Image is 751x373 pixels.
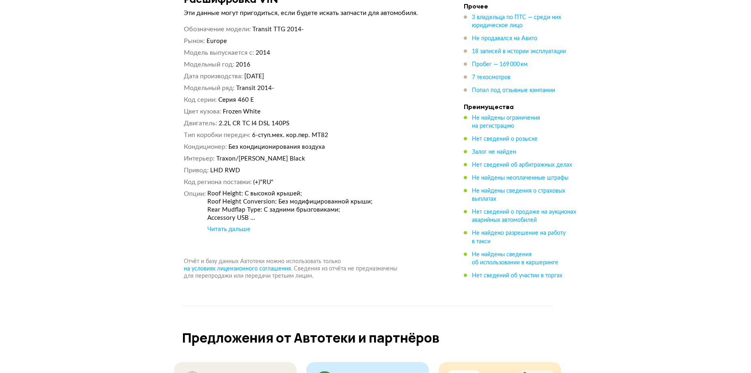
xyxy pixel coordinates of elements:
[472,251,558,265] span: Не найдены сведения об использовании в каршеринге
[184,119,217,128] dt: Двигатель
[184,96,217,104] dt: Код серии
[223,109,260,115] span: Frozen White
[184,131,250,139] dt: Тип коробки передач
[472,75,510,80] span: 7 техосмотров
[472,272,562,278] span: Нет сведений об участии в торгах
[207,38,227,44] span: Europe
[472,36,537,41] span: Не продавался на Авито
[252,132,328,138] span: 6-ступ.мех. кор.пер. MT82
[184,166,209,175] dt: Привод
[184,72,243,81] dt: Дата производства
[472,115,540,129] span: Не найдены ограничения на регистрацию
[216,156,305,162] span: Traxon/[PERSON_NAME] Black
[464,2,577,10] h4: Прочее
[472,162,572,168] span: Нет сведений об арбитражных делах
[184,60,234,69] dt: Модельный год
[184,154,215,163] dt: Интерьер
[219,120,289,126] span: 2.2L CR TC I4 DSL 140PS
[244,73,264,79] span: [DATE]
[184,37,205,45] dt: Рынок
[184,143,227,151] dt: Кондиционер
[472,136,538,142] span: Нет сведений о розыске
[472,175,568,181] span: Не найдены неоплаченные штрафы
[464,103,577,111] h4: Преимущества
[184,49,254,57] dt: Модель выпускается с
[472,49,566,54] span: 18 записей в истории эксплуатации
[184,107,221,116] dt: Цвет кузова
[472,62,527,67] span: Пробег — 169 000 км
[184,266,291,272] span: на условиях лицензионного соглашения
[472,88,555,93] span: Попал под отзывные кампании
[184,84,235,92] dt: Модельный ряд
[210,167,240,174] span: LHD RWD
[228,144,325,150] span: Без кондиционирования воздуха
[236,62,250,68] span: 2016
[252,26,304,32] span: Transit TTG 2014-
[184,25,251,34] dt: Обозначение модели
[472,230,566,244] span: Не найдено разрешение на работу в такси
[472,188,565,202] span: Не найдены сведения о страховых выплатах
[184,190,206,234] dt: Опции
[184,9,439,17] p: Эти данные могут пригодиться, если будете искать запчасти для автомобиля.
[184,178,252,186] dt: Код региона поставки
[207,190,439,222] div: Roof Height: С высокой крышей; Roof Height Conversion: Без модифицированной крыши; Rear Mudflap T...
[256,50,270,56] span: 2014
[207,225,250,234] div: Читать дальше
[472,15,561,28] span: 3 владельца по ПТС — среди них юридическое лицо
[472,209,576,223] span: Нет сведений о продаже на аукционах аварийных автомобилей
[174,258,449,280] div: Отчёт и базу данных Автотеки можно использовать только . Сведения из отчёта не предназначены для ...
[236,85,274,91] span: Transit 2014-
[182,329,439,347] span: Предложения от Автотеки и партнёров
[253,179,273,185] span: (+)"RU"
[472,149,516,155] span: Залог не найден
[218,97,254,103] span: Серия 460 E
